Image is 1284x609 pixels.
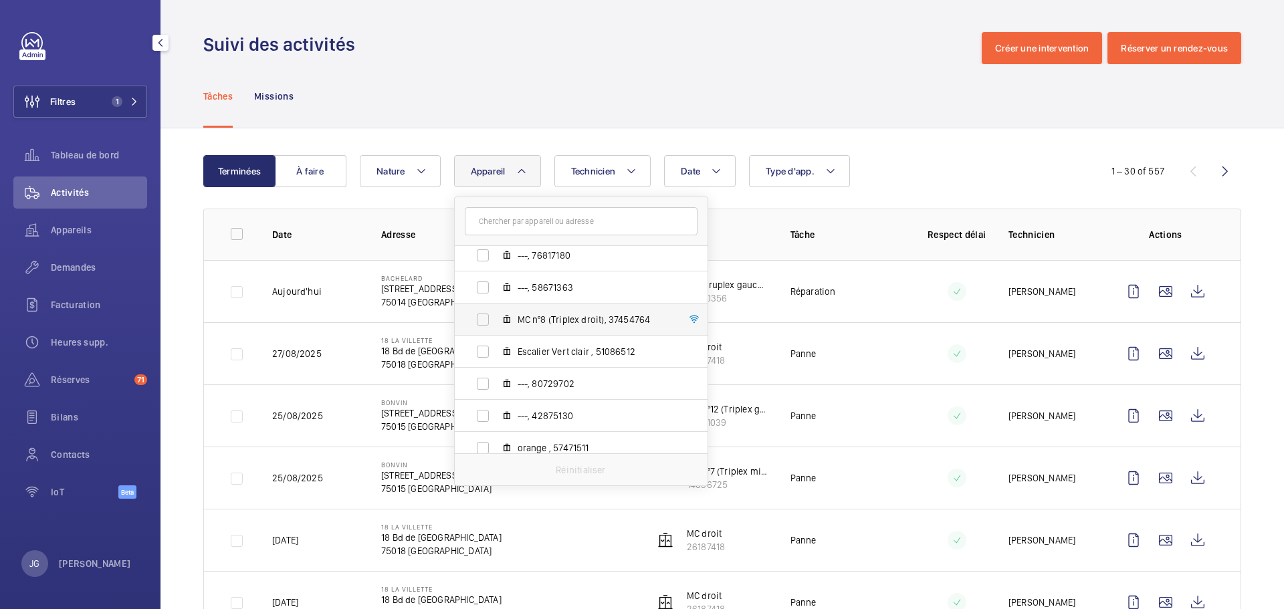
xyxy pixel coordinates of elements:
p: Actions [1117,228,1214,241]
p: MC nº7 (Triplex milieu) [687,465,769,478]
span: Heures supp. [51,336,147,349]
span: Nature [377,166,405,176]
p: Panne [790,533,817,547]
span: Activités [51,186,147,199]
span: Date [681,166,700,176]
p: 18 la villette [381,336,502,344]
p: Bonvin [381,398,527,406]
p: Bachelard [381,274,527,282]
button: Créer une intervention [982,32,1103,64]
p: [DATE] [272,596,298,609]
p: Panne [790,347,817,360]
p: [PERSON_NAME] [1008,347,1075,360]
p: 18 Bd de [GEOGRAPHIC_DATA] [381,593,502,606]
p: [PERSON_NAME] [1008,471,1075,485]
span: Filtres [50,95,76,108]
div: 1 – 30 of 557 [1111,164,1164,178]
p: JG [29,557,39,570]
p: 26187418 [687,540,725,554]
span: Demandes [51,261,147,274]
p: MC droit [687,589,725,602]
p: Appareil [654,228,769,241]
button: Nature [360,155,441,187]
img: elevator.svg [657,532,673,548]
p: 27/08/2025 [272,347,322,360]
p: 41821039 [687,416,769,429]
button: Appareil [454,155,541,187]
p: Bonvin [381,461,527,469]
span: Bilans [51,410,147,424]
p: [PERSON_NAME] [1008,285,1075,298]
span: orange , 57471511 [518,441,673,455]
p: Quadruplex gauche jaune [687,278,769,291]
button: À faire [274,155,346,187]
p: Panne [790,596,817,609]
span: 71 [134,374,147,385]
button: Réserver un rendez-vous [1107,32,1241,64]
p: 97710356 [687,291,769,305]
span: Facturation [51,298,147,312]
p: Réparation [790,285,836,298]
p: 25/08/2025 [272,409,323,422]
p: Respect délai [927,228,987,241]
p: [STREET_ADDRESS][PERSON_NAME] [381,282,527,295]
p: [PERSON_NAME] [59,557,131,570]
span: ---, 80729702 [518,377,673,390]
p: 18 la villette [381,585,502,593]
p: 18 Bd de [GEOGRAPHIC_DATA] [381,531,502,544]
p: Tâche [790,228,905,241]
p: Adresse [381,228,633,241]
p: Tâches [203,90,233,103]
p: Panne [790,409,817,422]
p: [PERSON_NAME] [1008,409,1075,422]
span: ---, 58671363 [518,281,673,294]
p: 14636725 [687,478,769,491]
p: 25/08/2025 [272,471,323,485]
button: Filtres1 [13,86,147,118]
p: 75018 [GEOGRAPHIC_DATA] [381,544,502,558]
span: Technicien [571,166,616,176]
span: IoT [51,485,118,499]
span: Contacts [51,448,147,461]
input: Chercher par appareil ou adresse [465,207,698,235]
span: ---, 76817180 [518,249,673,262]
p: MC nº12 (Triplex gauche) [687,402,769,416]
span: MC nº8 (Triplex droit), 37454764 [518,313,673,326]
p: 75015 [GEOGRAPHIC_DATA] [381,482,527,495]
span: Escalier Vert clair , 51086512 [518,345,673,358]
span: Type d'app. [766,166,815,176]
span: ---, 42875130 [518,409,673,422]
p: Panne [790,471,817,485]
button: Date [664,155,736,187]
p: 75014 [GEOGRAPHIC_DATA] [381,295,527,309]
p: 18 Bd de [GEOGRAPHIC_DATA] [381,344,502,358]
p: [STREET_ADDRESS][PERSON_NAME] [381,406,527,420]
span: Beta [118,485,136,499]
p: MC droit [687,527,725,540]
button: Technicien [554,155,651,187]
p: Date [272,228,360,241]
button: Type d'app. [749,155,850,187]
p: [STREET_ADDRESS][PERSON_NAME] [381,469,527,482]
p: Technicien [1008,228,1096,241]
p: 75018 [GEOGRAPHIC_DATA] [381,358,502,371]
p: 18 la villette [381,523,502,531]
span: Appareils [51,223,147,237]
p: [DATE] [272,533,298,547]
span: Réserves [51,373,129,386]
p: Réinitialiser [556,463,605,477]
p: Missions [254,90,294,103]
p: 75015 [GEOGRAPHIC_DATA] [381,420,527,433]
button: Terminées [203,155,276,187]
p: [PERSON_NAME] [1008,596,1075,609]
span: 1 [112,96,122,107]
p: Aujourd'hui [272,285,322,298]
span: Tableau de bord [51,148,147,162]
p: [PERSON_NAME] [1008,533,1075,547]
span: Appareil [471,166,506,176]
h1: Suivi des activités [203,32,363,57]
